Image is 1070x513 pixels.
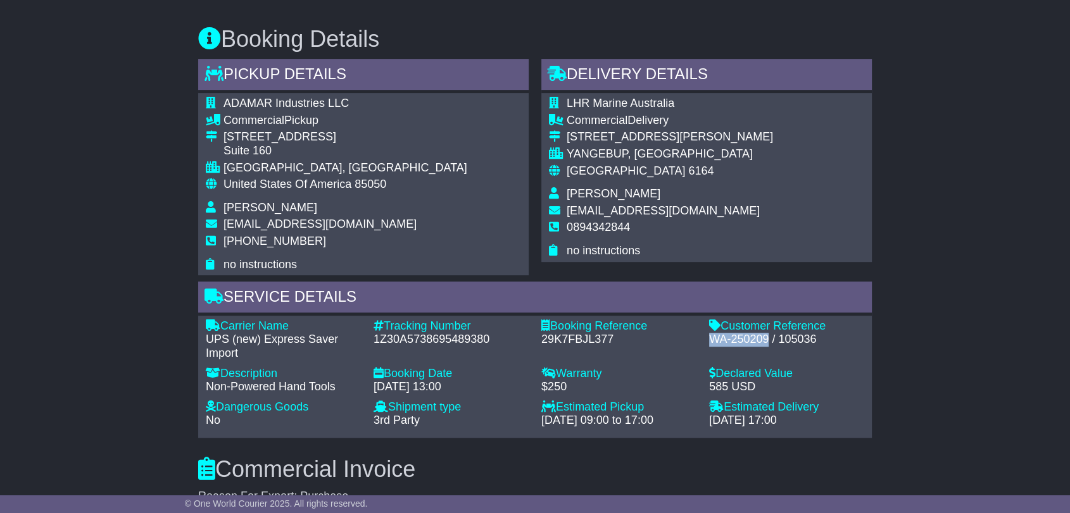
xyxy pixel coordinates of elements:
[185,498,368,509] span: © One World Courier 2025. All rights reserved.
[223,97,349,109] span: ADAMAR Industries LLC
[567,97,674,109] span: LHR Marine Australia
[198,27,872,52] h3: Booking Details
[198,59,529,93] div: Pickup Details
[223,178,351,190] span: United States Of America
[709,367,864,381] div: Declared Value
[374,400,529,414] div: Shipment type
[567,114,773,128] div: Delivery
[223,130,467,144] div: [STREET_ADDRESS]
[688,164,714,177] span: 6164
[567,130,773,144] div: [STREET_ADDRESS][PERSON_NAME]
[223,114,284,127] span: Commercial
[541,400,696,414] div: Estimated Pickup
[567,147,773,161] div: YANGEBUP, [GEOGRAPHIC_DATA]
[198,281,872,316] div: Service Details
[567,187,660,200] span: [PERSON_NAME]
[541,59,872,93] div: Delivery Details
[206,319,361,333] div: Carrier Name
[567,114,627,127] span: Commercial
[709,380,864,394] div: 585 USD
[223,201,317,214] span: [PERSON_NAME]
[709,414,864,428] div: [DATE] 17:00
[567,244,640,257] span: no instructions
[541,319,696,333] div: Booking Reference
[374,367,529,381] div: Booking Date
[374,319,529,333] div: Tracking Number
[709,333,864,347] div: WA-250209 / 105036
[541,414,696,428] div: [DATE] 09:00 to 17:00
[541,367,696,381] div: Warranty
[223,218,417,230] span: [EMAIL_ADDRESS][DOMAIN_NAME]
[223,144,467,158] div: Suite 160
[374,414,420,426] span: 3rd Party
[374,380,529,394] div: [DATE] 13:00
[206,380,361,394] div: Non-Powered Hand Tools
[709,319,864,333] div: Customer Reference
[206,414,220,426] span: No
[223,235,326,247] span: [PHONE_NUMBER]
[541,380,696,394] div: $250
[567,164,685,177] span: [GEOGRAPHIC_DATA]
[223,114,467,128] div: Pickup
[206,367,361,381] div: Description
[198,457,872,482] h3: Commercial Invoice
[223,258,297,271] span: no instructions
[709,400,864,414] div: Estimated Delivery
[206,333,361,360] div: UPS (new) Express Saver Import
[198,490,872,504] div: Reason For Export: Purchase
[374,333,529,347] div: 1Z30A5738695489380
[355,178,386,190] span: 85050
[223,161,467,175] div: [GEOGRAPHIC_DATA], [GEOGRAPHIC_DATA]
[567,204,760,217] span: [EMAIL_ADDRESS][DOMAIN_NAME]
[567,221,630,233] span: 0894342844
[206,400,361,414] div: Dangerous Goods
[541,333,696,347] div: 29K7FBJL377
